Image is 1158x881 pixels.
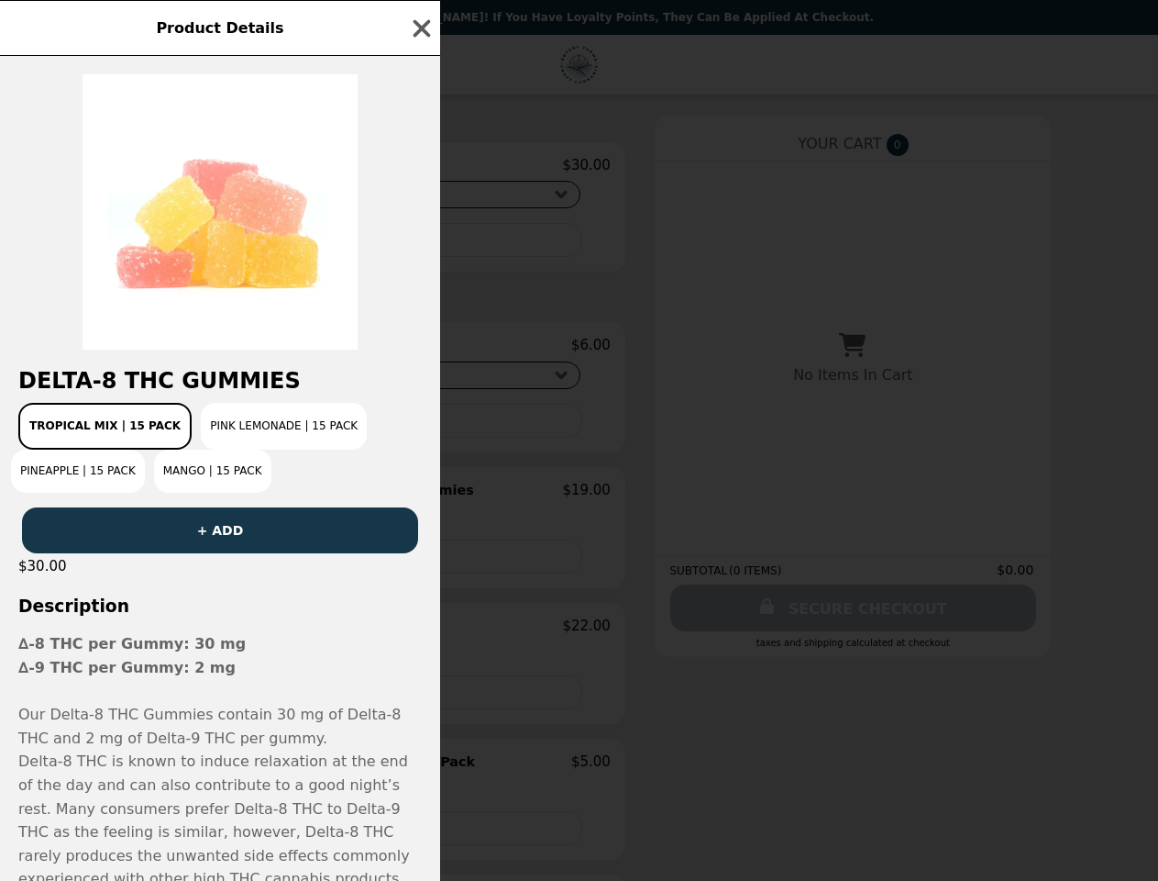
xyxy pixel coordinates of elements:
button: Pineapple | 15 Pack [11,450,145,493]
button: Pink Lemonade | 15 Pack [201,403,367,450]
img: Tropical Mix | 15 Pack [83,74,358,350]
p: Our Delta-8 THC Gummies contain 30 mg of Delta-8 THC and 2 mg of Delta-9 THC per gummy. [18,680,422,751]
strong: ∆-8 THC per Gummy: 30 mg [18,635,246,652]
button: + ADD [22,507,418,553]
button: Mango | 15 Pack [154,450,271,493]
button: Tropical Mix | 15 Pack [18,403,192,450]
span: Product Details [156,19,283,37]
strong: ∆-9 THC per Gummy: 2 mg [18,659,236,676]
